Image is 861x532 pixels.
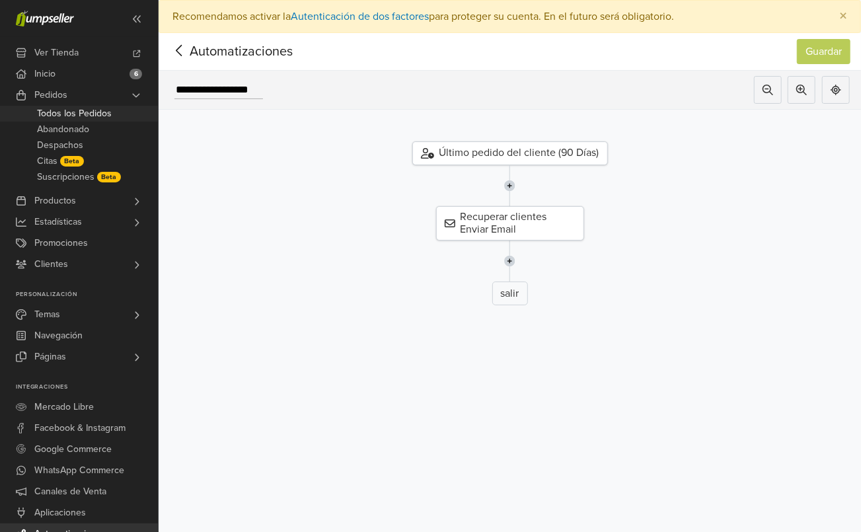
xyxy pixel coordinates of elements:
[34,190,76,211] span: Productos
[37,169,94,185] span: Suscripciones
[34,233,88,254] span: Promociones
[16,291,158,299] p: Personalización
[34,439,112,460] span: Google Commerce
[34,502,86,523] span: Aplicaciones
[37,153,57,169] span: Citas
[34,254,68,275] span: Clientes
[34,85,67,106] span: Pedidos
[504,241,515,282] img: line-7960e5f4d2b50ad2986e.svg
[34,481,106,502] span: Canales de Venta
[34,42,79,63] span: Ver Tienda
[169,42,272,61] span: Automatizaciones
[492,282,528,305] div: salir
[34,325,83,346] span: Navegación
[34,397,94,418] span: Mercado Libre
[34,418,126,439] span: Facebook & Instagram
[97,172,121,182] span: Beta
[34,460,124,481] span: WhatsApp Commerce
[130,69,142,79] span: 6
[412,141,608,165] div: Último pedido del cliente (90 Días)
[291,10,429,23] a: Autenticación de dos factores
[34,346,66,367] span: Páginas
[34,211,82,233] span: Estadísticas
[797,39,850,64] button: Guardar
[37,122,89,137] span: Abandonado
[60,156,84,167] span: Beta
[826,1,860,32] button: Close
[34,63,56,85] span: Inicio
[37,137,83,153] span: Despachos
[839,7,847,26] span: ×
[436,206,584,241] div: Recuperar clientes Enviar Email
[504,165,515,206] img: line-7960e5f4d2b50ad2986e.svg
[34,304,60,325] span: Temas
[37,106,112,122] span: Todos los Pedidos
[16,383,158,391] p: Integraciones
